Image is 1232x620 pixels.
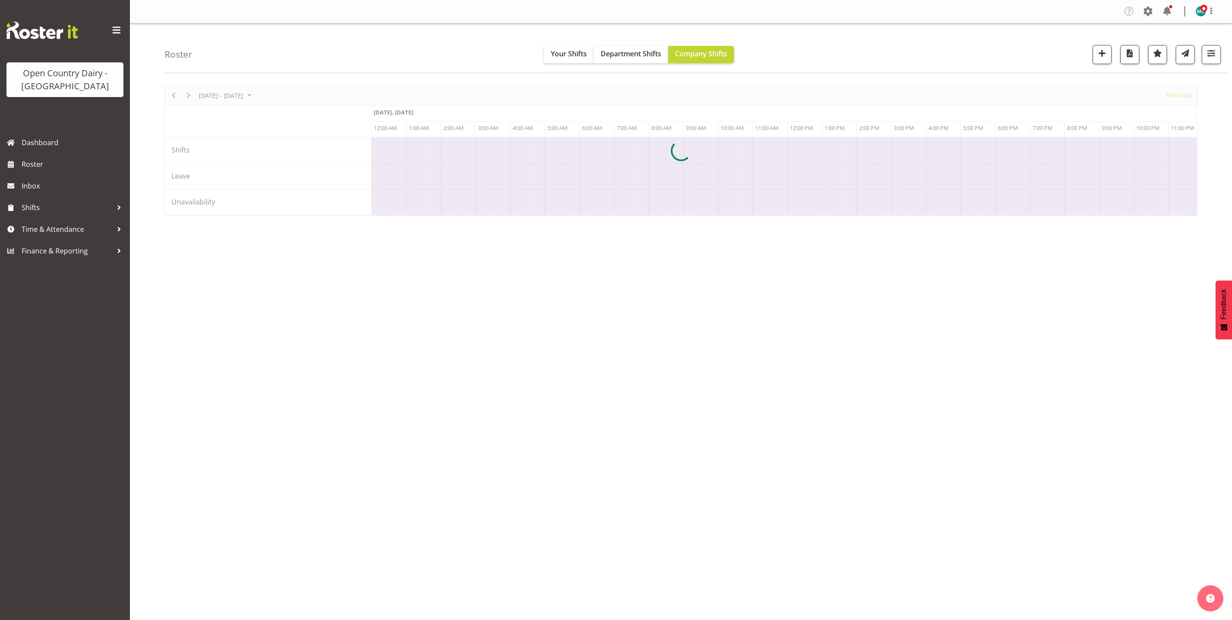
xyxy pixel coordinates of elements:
span: Your Shifts [551,49,587,58]
img: Rosterit website logo [6,22,78,39]
span: Company Shifts [675,49,727,58]
button: Highlight an important date within the roster. [1148,45,1167,64]
div: Open Country Dairy - [GEOGRAPHIC_DATA] [15,67,115,93]
span: Time & Attendance [22,223,113,236]
button: Company Shifts [668,46,734,63]
span: Inbox [22,179,126,192]
button: Filter Shifts [1202,45,1221,64]
button: Feedback - Show survey [1216,280,1232,339]
span: Department Shifts [601,49,661,58]
span: Finance & Reporting [22,244,113,257]
span: Shifts [22,201,113,214]
button: Download a PDF of the roster according to the set date range. [1120,45,1139,64]
img: michael-campbell11468.jpg [1196,6,1206,16]
span: Dashboard [22,136,126,149]
img: help-xxl-2.png [1206,594,1215,603]
button: Send a list of all shifts for the selected filtered period to all rostered employees. [1176,45,1195,64]
button: Your Shifts [544,46,594,63]
button: Department Shifts [594,46,668,63]
span: Roster [22,158,126,171]
button: Add a new shift [1093,45,1112,64]
span: Feedback [1220,289,1228,319]
h4: Roster [165,49,192,59]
